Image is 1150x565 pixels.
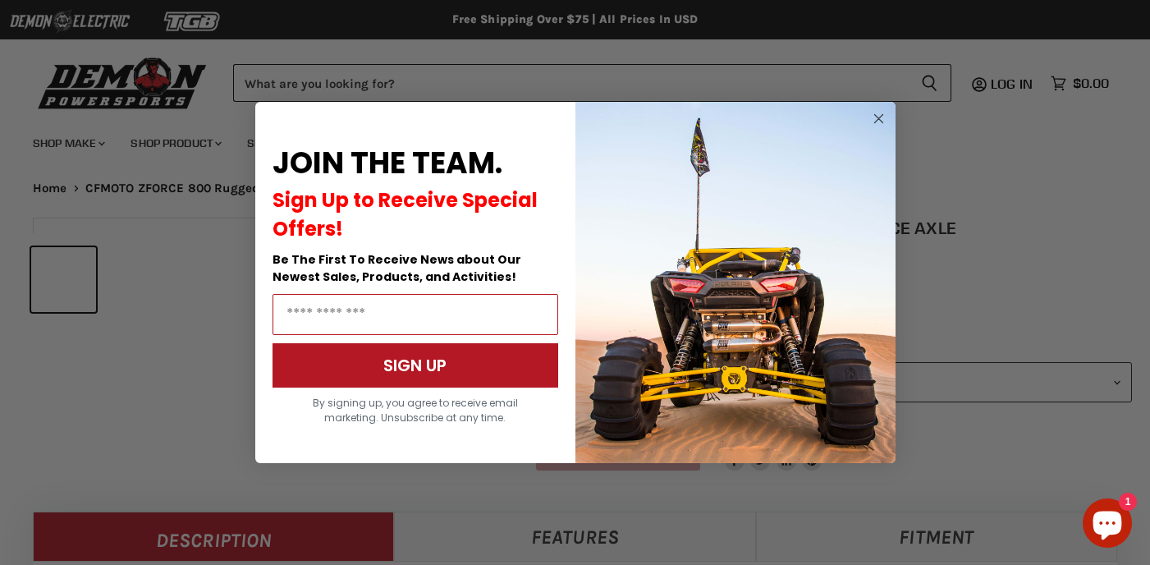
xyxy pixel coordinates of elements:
[273,343,558,388] button: SIGN UP
[575,102,896,463] img: a9095488-b6e7-41ba-879d-588abfab540b.jpeg
[273,186,538,242] span: Sign Up to Receive Special Offers!
[273,294,558,335] input: Email Address
[1078,498,1137,552] inbox-online-store-chat: Shopify online store chat
[273,251,521,285] span: Be The First To Receive News about Our Newest Sales, Products, and Activities!
[868,108,889,129] button: Close dialog
[313,396,518,425] span: By signing up, you agree to receive email marketing. Unsubscribe at any time.
[273,142,502,184] span: JOIN THE TEAM.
